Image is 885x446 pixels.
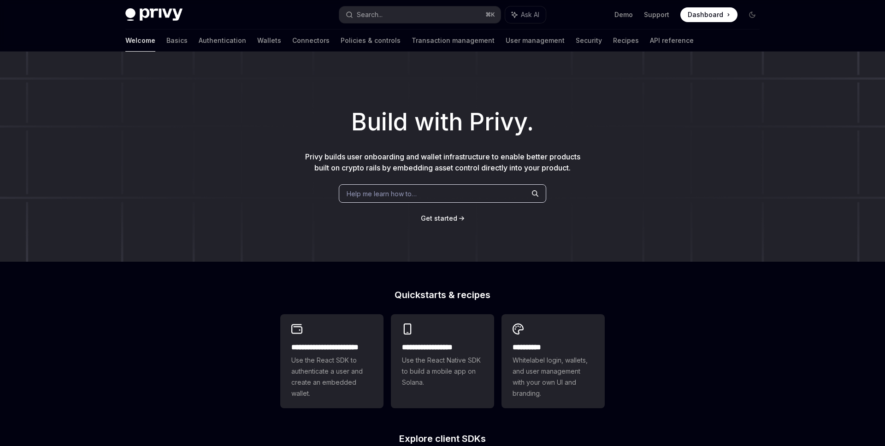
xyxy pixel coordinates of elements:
h2: Quickstarts & recipes [280,290,605,299]
a: Welcome [125,29,155,52]
a: Get started [421,214,457,223]
span: Whitelabel login, wallets, and user management with your own UI and branding. [513,355,594,399]
button: Ask AI [505,6,546,23]
img: dark logo [125,8,183,21]
a: Dashboard [680,7,737,22]
span: Privy builds user onboarding and wallet infrastructure to enable better products built on crypto ... [305,152,580,172]
a: API reference [650,29,694,52]
a: **** **** **** ***Use the React Native SDK to build a mobile app on Solana. [391,314,494,408]
span: ⌘ K [485,11,495,18]
a: Transaction management [412,29,495,52]
span: Use the React SDK to authenticate a user and create an embedded wallet. [291,355,372,399]
a: Basics [166,29,188,52]
a: Authentication [199,29,246,52]
a: Recipes [613,29,639,52]
div: Search... [357,9,383,20]
a: Demo [614,10,633,19]
a: Support [644,10,669,19]
a: Connectors [292,29,330,52]
button: Toggle dark mode [745,7,760,22]
h1: Build with Privy. [15,104,870,140]
a: Wallets [257,29,281,52]
a: Policies & controls [341,29,401,52]
a: **** *****Whitelabel login, wallets, and user management with your own UI and branding. [501,314,605,408]
span: Ask AI [521,10,539,19]
span: Dashboard [688,10,723,19]
span: Help me learn how to… [347,189,417,199]
h2: Explore client SDKs [280,434,605,443]
a: Security [576,29,602,52]
span: Use the React Native SDK to build a mobile app on Solana. [402,355,483,388]
a: User management [506,29,565,52]
span: Get started [421,214,457,222]
button: Search...⌘K [339,6,501,23]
